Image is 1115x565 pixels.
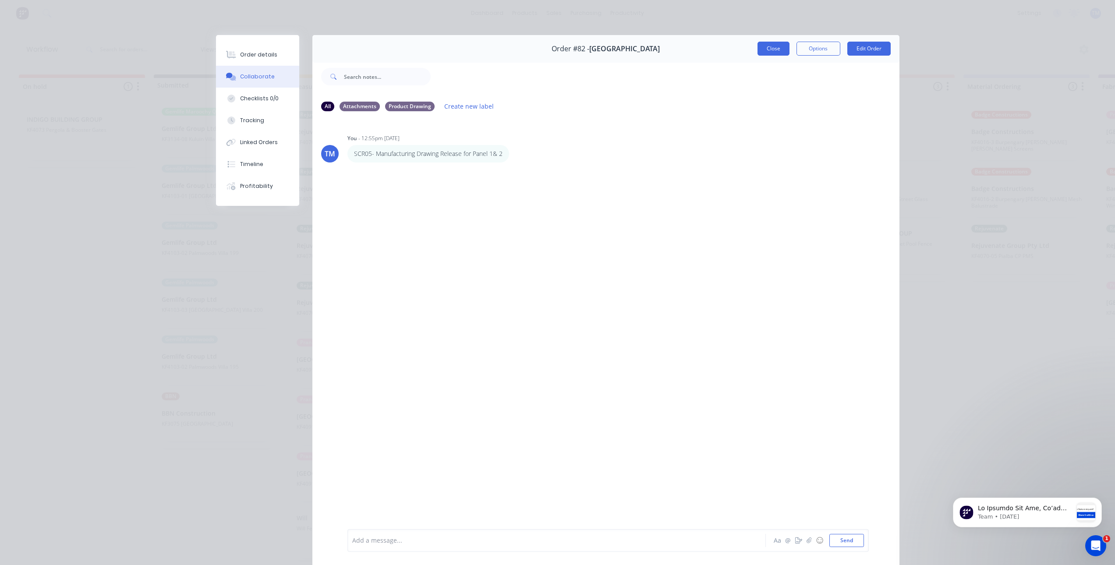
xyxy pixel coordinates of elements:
[358,134,400,142] div: - 12:55pm [DATE]
[38,33,133,41] p: Message from Team, sent 6d ago
[1085,535,1106,556] iframe: Intercom live chat
[847,42,891,56] button: Edit Order
[240,182,273,190] div: Profitability
[344,68,431,85] input: Search notes...
[321,102,334,111] div: All
[240,51,277,59] div: Order details
[1103,535,1110,542] span: 1
[216,66,299,88] button: Collaborate
[340,102,380,111] div: Attachments
[552,45,589,53] span: Order #82 -
[216,131,299,153] button: Linked Orders
[216,88,299,109] button: Checklists 0/0
[772,535,783,546] button: Aa
[589,45,660,53] span: [GEOGRAPHIC_DATA]
[783,535,793,546] button: @
[240,138,278,146] div: Linked Orders
[216,44,299,66] button: Order details
[354,149,503,158] p: SCR05- Manufacturing Drawing Release for Panel 1& 2
[38,25,131,528] span: Lo Ipsumdo Sit Ame, Co’ad elitse doe temp incididu utlabor etdolorem al enim admi veniamqu nos ex...
[829,534,864,547] button: Send
[347,134,357,142] div: You
[240,73,275,81] div: Collaborate
[240,117,264,124] div: Tracking
[216,153,299,175] button: Timeline
[216,175,299,197] button: Profitability
[757,42,789,56] button: Close
[385,102,435,111] div: Product Drawing
[814,535,825,546] button: ☺
[796,42,840,56] button: Options
[440,100,499,112] button: Create new label
[940,480,1115,541] iframe: Intercom notifications message
[240,95,279,102] div: Checklists 0/0
[325,148,335,159] div: TM
[216,109,299,131] button: Tracking
[240,160,263,168] div: Timeline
